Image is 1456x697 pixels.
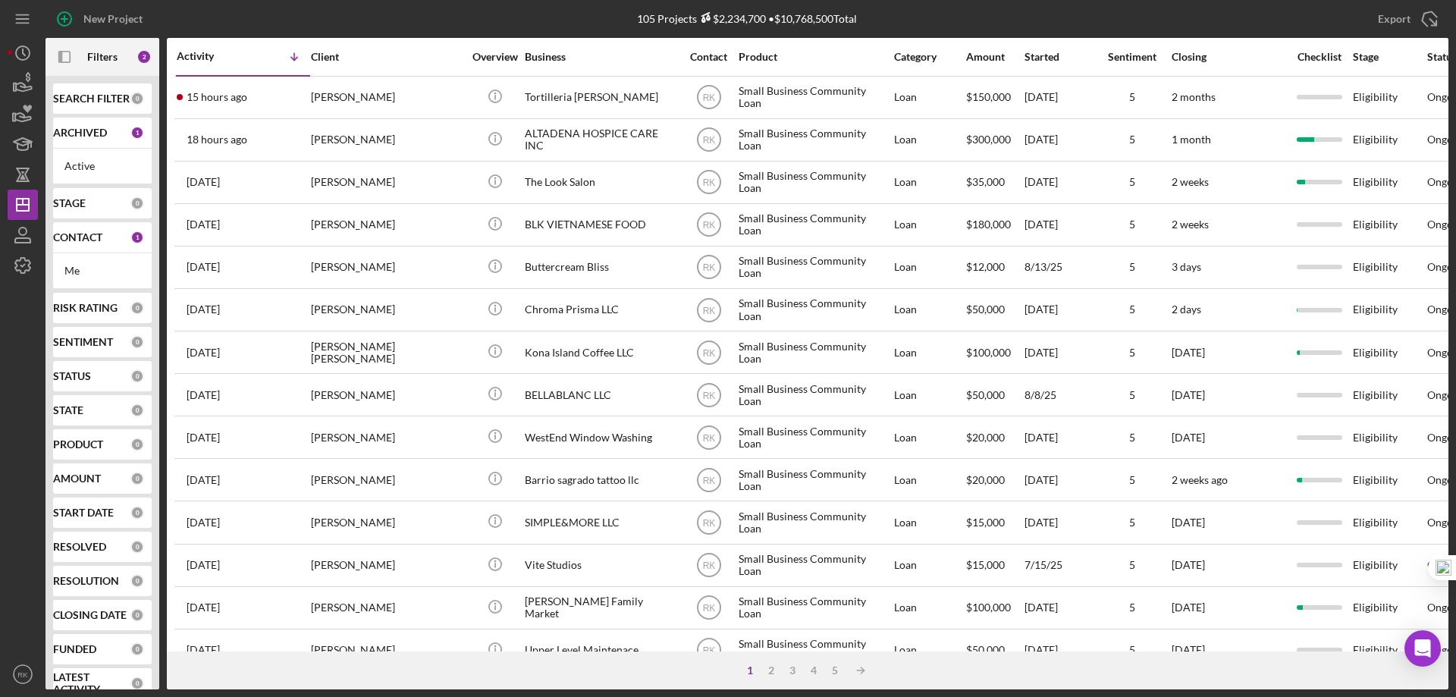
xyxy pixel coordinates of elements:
div: 1 [130,231,144,244]
text: RK [702,262,715,273]
time: [DATE] [1172,643,1205,656]
div: Eligibility [1353,417,1426,457]
b: AMOUNT [53,473,101,485]
div: Small Business Community Loan [739,502,890,542]
div: [DATE] [1025,332,1093,372]
div: Overview [466,51,523,63]
div: Loan [894,290,965,330]
div: 2 [136,49,152,64]
div: Small Business Community Loan [739,290,890,330]
div: Eligibility [1353,630,1426,670]
text: RK [702,305,715,316]
div: Loan [894,162,965,203]
div: Loan [894,375,965,415]
div: Barrio sagrado tattoo llc [525,460,676,500]
div: Small Business Community Loan [739,205,890,245]
div: Client [311,51,463,63]
span: $50,000 [966,303,1005,316]
time: [DATE] [1172,388,1205,401]
div: Loan [894,502,965,542]
time: 2 days [1172,303,1201,316]
div: 0 [130,92,144,105]
div: Eligibility [1353,332,1426,372]
div: Loan [894,588,965,628]
time: [DATE] [1172,346,1205,359]
div: Category [894,51,965,63]
time: 2025-07-15 14:37 [187,559,220,571]
time: 2 months [1172,90,1216,103]
div: [DATE] [1025,205,1093,245]
div: 0 [130,196,144,210]
time: 2025-09-24 00:21 [187,91,247,103]
text: RK [702,518,715,529]
b: ARCHIVED [53,127,107,139]
div: [PERSON_NAME] [311,162,463,203]
div: BELLABLANC LLC [525,375,676,415]
time: 2025-08-28 19:20 [187,176,220,188]
button: New Project [45,4,158,34]
div: SIMPLE&MORE LLC [525,502,676,542]
time: 2025-08-12 20:46 [187,303,220,316]
div: Loan [894,545,965,586]
text: RK [702,560,715,571]
div: [PERSON_NAME] [311,417,463,457]
span: $12,000 [966,260,1005,273]
span: $300,000 [966,133,1011,146]
div: BLK VIETNAMESE FOOD [525,205,676,245]
div: Sentiment [1094,51,1170,63]
b: STATE [53,404,83,416]
b: CLOSING DATE [53,609,127,621]
div: [DATE] [1025,162,1093,203]
b: FUNDED [53,643,96,655]
text: RK [702,603,715,614]
time: 2 weeks [1172,175,1209,188]
span: $180,000 [966,218,1011,231]
div: Export [1378,4,1410,34]
div: 5 [1094,474,1170,486]
span: $100,000 [966,346,1011,359]
div: 5 [1094,516,1170,529]
div: Small Business Community Loan [739,417,890,457]
div: 105 Projects • $10,768,500 Total [637,12,857,25]
div: Small Business Community Loan [739,375,890,415]
div: Kona Island Coffee LLC [525,332,676,372]
span: $100,000 [966,601,1011,614]
div: 8/8/25 [1025,375,1093,415]
div: 0 [130,540,144,554]
div: [DATE] [1025,630,1093,670]
div: [DATE] [1025,290,1093,330]
time: 2025-09-23 21:56 [187,133,247,146]
text: RK [702,475,715,485]
time: 2025-07-29 18:28 [187,474,220,486]
div: Eligibility [1353,247,1426,287]
div: 2 [761,664,782,677]
div: Eligibility [1353,120,1426,160]
b: STAGE [53,197,86,209]
div: Closing [1172,51,1285,63]
div: Small Business Community Loan [739,630,890,670]
span: $20,000 [966,431,1005,444]
text: RK [702,220,715,231]
div: [DATE] [1025,77,1093,118]
div: Loan [894,630,965,670]
b: STATUS [53,370,91,382]
div: [PERSON_NAME] [311,120,463,160]
div: Loan [894,417,965,457]
div: $2,234,700 [697,12,766,25]
div: 0 [130,438,144,451]
b: RESOLVED [53,541,106,553]
div: Business [525,51,676,63]
div: 3 [782,664,803,677]
div: 5 [1094,347,1170,359]
text: RK [702,645,715,656]
div: Eligibility [1353,545,1426,586]
div: 0 [130,335,144,349]
time: [DATE] [1172,431,1205,444]
div: Eligibility [1353,162,1426,203]
div: Checklist [1287,51,1351,63]
div: Small Business Community Loan [739,247,890,287]
div: Small Business Community Loan [739,120,890,160]
time: 1 month [1172,133,1211,146]
div: 1 [739,664,761,677]
button: RK [8,659,38,689]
